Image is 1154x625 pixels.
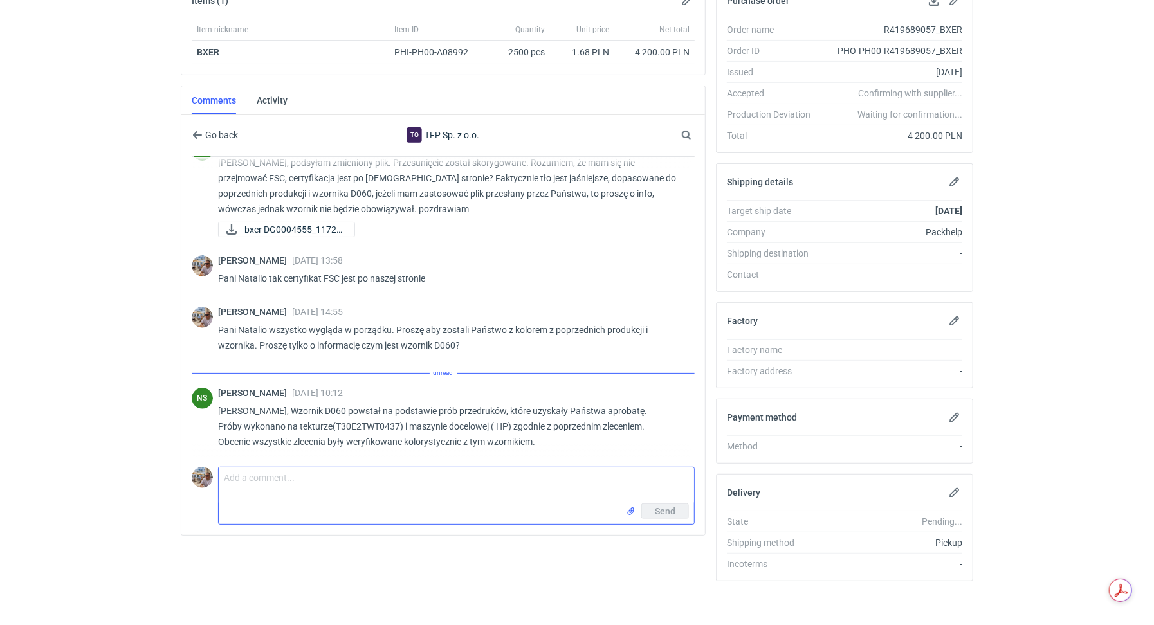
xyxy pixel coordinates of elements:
[858,88,962,98] em: Confirming with supplier...
[218,271,684,286] p: Pani Natalio tak certyfikat FSC jest po naszej stronie
[821,268,962,281] div: -
[727,87,821,100] div: Accepted
[727,365,821,377] div: Factory address
[203,131,238,140] span: Go back
[821,247,962,260] div: -
[727,343,821,356] div: Factory name
[727,226,821,239] div: Company
[292,388,343,398] span: [DATE] 10:12
[727,268,821,281] div: Contact
[192,467,213,488] img: Michał Palasek
[947,174,962,190] button: Edit shipping details
[407,127,422,143] div: TFP Sp. z o.o.
[727,536,821,549] div: Shipping method
[515,24,545,35] span: Quantity
[727,487,760,498] h2: Delivery
[821,44,962,57] div: PHO-PH00-R419689057_BXER
[821,365,962,377] div: -
[555,46,609,59] div: 1.68 PLN
[821,226,962,239] div: Packhelp
[394,24,419,35] span: Item ID
[727,440,821,453] div: Method
[727,515,821,528] div: State
[197,47,219,57] a: BXER
[218,403,684,449] p: [PERSON_NAME], Wzornik D060 powstał na podstawie prób przedruków, które uzyskały Państwa aprobatę...
[821,66,962,78] div: [DATE]
[727,66,821,78] div: Issued
[679,127,720,143] input: Search
[192,86,236,114] a: Comments
[947,410,962,425] button: Edit payment method
[727,316,758,326] h2: Factory
[192,127,239,143] button: Go back
[935,206,962,216] strong: [DATE]
[727,247,821,260] div: Shipping destination
[821,557,962,570] div: -
[727,412,797,422] h2: Payment method
[292,255,343,266] span: [DATE] 13:58
[218,155,684,217] p: [PERSON_NAME], podsyłam zmieniony plik. Przesunięcie został skorygowane. Rozumiem, że mam się nie...
[655,507,675,516] span: Send
[821,440,962,453] div: -
[218,388,292,398] span: [PERSON_NAME]
[257,86,288,114] a: Activity
[659,24,690,35] span: Net total
[430,366,457,380] span: unread
[218,322,684,353] p: Pani Natalio wszystko wygląda w porządku. Proszę aby zostali Państwo z kolorem z poprzednich prod...
[192,388,213,409] div: Natalia Stępak
[338,127,549,143] div: TFP Sp. z o.o.
[947,485,962,500] button: Edit delivery details
[727,108,821,121] div: Production Deviation
[727,557,821,570] div: Incoterms
[192,307,213,328] img: Michał Palasek
[727,129,821,142] div: Total
[727,23,821,36] div: Order name
[727,204,821,217] div: Target ship date
[821,343,962,356] div: -
[192,255,213,276] img: Michał Palasek
[821,129,962,142] div: 4 200.00 PLN
[292,307,343,317] span: [DATE] 14:55
[192,388,213,409] figcaption: NS
[821,23,962,36] div: R419689057_BXER
[576,24,609,35] span: Unit price
[727,177,793,187] h2: Shipping details
[218,255,292,266] span: [PERSON_NAME]
[197,24,248,35] span: Item nickname
[727,44,821,57] div: Order ID
[486,41,550,64] div: 2500 pcs
[857,108,962,121] em: Waiting for confirmation...
[244,222,344,237] span: bxer DG0004555_11729...
[641,503,689,519] button: Send
[407,127,422,143] figcaption: To
[922,516,962,527] em: Pending...
[619,46,690,59] div: 4 200.00 PLN
[218,222,355,237] a: bxer DG0004555_11729...
[218,222,347,237] div: bxer DG0004555_11729921_artwork_HQ_front.pdf
[218,307,292,317] span: [PERSON_NAME]
[947,313,962,329] button: Edit factory details
[821,536,962,549] div: Pickup
[394,46,481,59] div: PHI-PH00-A08992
